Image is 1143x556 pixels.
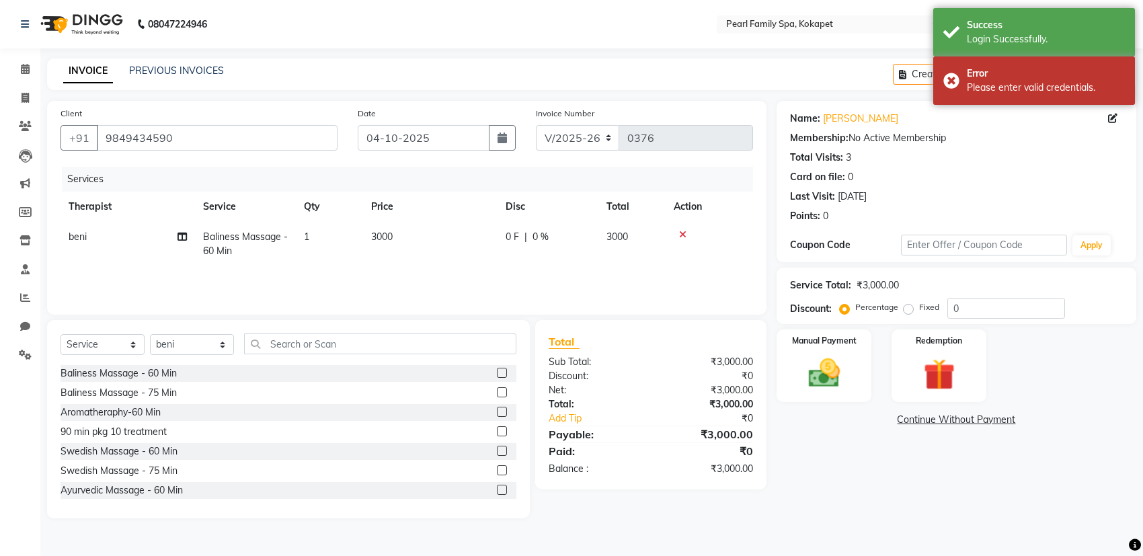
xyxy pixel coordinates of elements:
th: Qty [296,192,363,222]
label: Invoice Number [536,108,594,120]
div: Please enter valid credentials. [967,81,1125,95]
input: Search or Scan [244,333,516,354]
img: _cash.svg [799,355,850,391]
th: Price [363,192,498,222]
img: logo [34,5,126,43]
div: ₹0 [651,443,763,459]
button: Create New [893,64,970,85]
div: Baliness Massage - 60 Min [61,366,177,381]
button: Apply [1072,235,1111,255]
th: Service [195,192,296,222]
th: Total [598,192,666,222]
div: Balance : [539,462,651,476]
span: 1 [304,231,309,243]
label: Redemption [916,335,962,347]
button: +91 [61,125,98,151]
a: Continue Without Payment [779,413,1134,427]
div: 0 [823,209,828,223]
a: INVOICE [63,59,113,83]
label: Manual Payment [792,335,857,347]
div: Error [967,67,1125,81]
div: ₹3,000.00 [651,462,763,476]
div: Net: [539,383,651,397]
div: Ayurvedic Massage - 60 Min [61,483,183,498]
div: Coupon Code [790,238,901,252]
div: ₹3,000.00 [857,278,899,292]
span: 3000 [371,231,393,243]
div: Services [62,167,763,192]
div: Total: [539,397,651,411]
span: beni [69,231,87,243]
div: Last Visit: [790,190,835,204]
div: ₹0 [670,411,763,426]
div: Swedish Massage - 60 Min [61,444,178,459]
label: Percentage [855,301,898,313]
label: Date [358,108,376,120]
div: Payable: [539,426,651,442]
div: ₹3,000.00 [651,397,763,411]
label: Fixed [919,301,939,313]
img: _gift.svg [914,355,965,394]
div: Discount: [790,302,832,316]
div: ₹3,000.00 [651,426,763,442]
div: Discount: [539,369,651,383]
input: Enter Offer / Coupon Code [901,235,1067,255]
div: Baliness Massage - 75 Min [61,386,177,400]
div: ₹0 [651,369,763,383]
label: Client [61,108,82,120]
div: Points: [790,209,820,223]
div: Service Total: [790,278,851,292]
div: 3 [846,151,851,165]
div: Success [967,18,1125,32]
div: Sub Total: [539,355,651,369]
span: Total [549,335,580,349]
div: Swedish Massage - 75 Min [61,464,178,478]
div: Card on file: [790,170,845,184]
div: Paid: [539,443,651,459]
span: | [524,230,527,244]
th: Disc [498,192,598,222]
span: 3000 [606,231,628,243]
div: Total Visits: [790,151,843,165]
a: PREVIOUS INVOICES [129,65,224,77]
div: No Active Membership [790,131,1123,145]
a: [PERSON_NAME] [823,112,898,126]
span: 0 % [533,230,549,244]
div: 90 min pkg 10 treatment [61,425,167,439]
div: Aromatheraphy-60 Min [61,405,161,420]
input: Search by Name/Mobile/Email/Code [97,125,338,151]
div: ₹3,000.00 [651,355,763,369]
div: Name: [790,112,820,126]
th: Action [666,192,753,222]
div: ₹3,000.00 [651,383,763,397]
div: Login Successfully. [967,32,1125,46]
b: 08047224946 [148,5,207,43]
div: [DATE] [838,190,867,204]
div: 0 [848,170,853,184]
span: 0 F [506,230,519,244]
span: Baliness Massage - 60 Min [203,231,288,257]
a: Add Tip [539,411,670,426]
div: Membership: [790,131,849,145]
th: Therapist [61,192,195,222]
